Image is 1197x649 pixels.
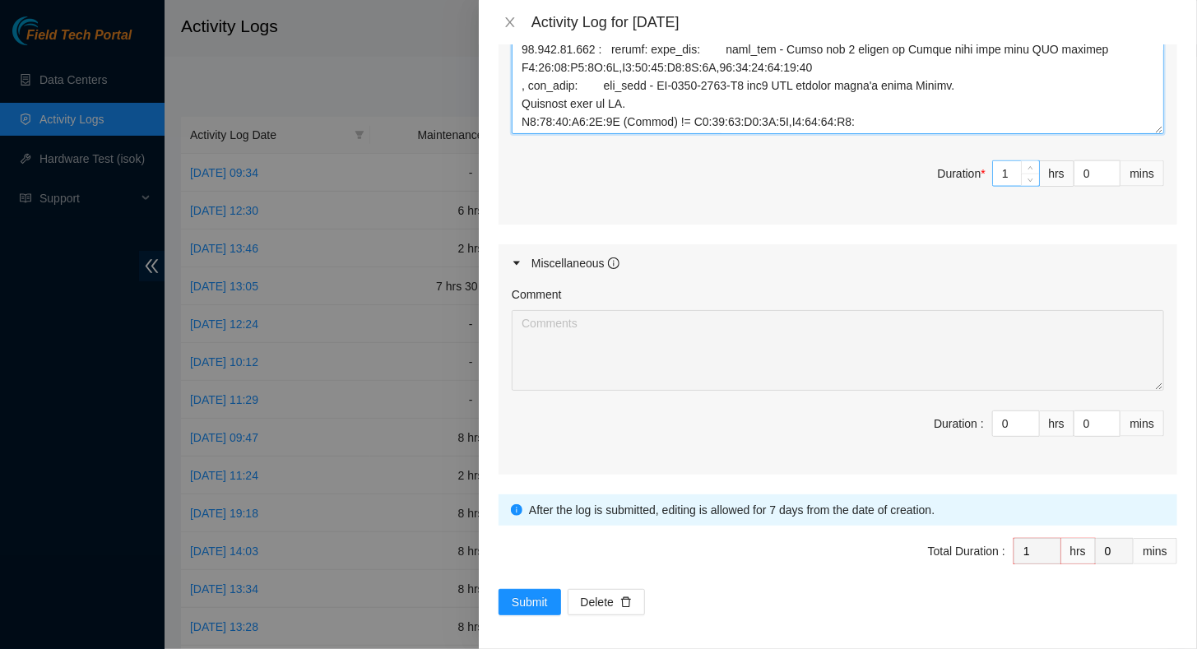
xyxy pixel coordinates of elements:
[1026,175,1036,185] span: down
[512,285,562,304] label: Comment
[503,16,517,29] span: close
[1120,410,1164,437] div: mins
[1040,410,1074,437] div: hrs
[934,415,984,433] div: Duration :
[938,165,986,183] div: Duration
[1040,160,1074,187] div: hrs
[1021,174,1039,186] span: Decrease Value
[512,310,1164,391] textarea: Comment
[499,244,1177,282] div: Miscellaneous info-circle
[499,15,522,30] button: Close
[568,589,645,615] button: Deletedelete
[928,542,1005,560] div: Total Duration :
[608,257,619,269] span: info-circle
[531,254,619,272] div: Miscellaneous
[1120,160,1164,187] div: mins
[581,593,614,611] span: Delete
[512,258,522,268] span: caret-right
[1134,538,1177,564] div: mins
[1021,161,1039,174] span: Increase Value
[512,593,548,611] span: Submit
[1026,164,1036,174] span: up
[499,589,561,615] button: Submit
[529,501,1165,519] div: After the log is submitted, editing is allowed for 7 days from the date of creation.
[531,13,1177,31] div: Activity Log for [DATE]
[620,596,632,610] span: delete
[1061,538,1096,564] div: hrs
[511,504,522,516] span: info-circle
